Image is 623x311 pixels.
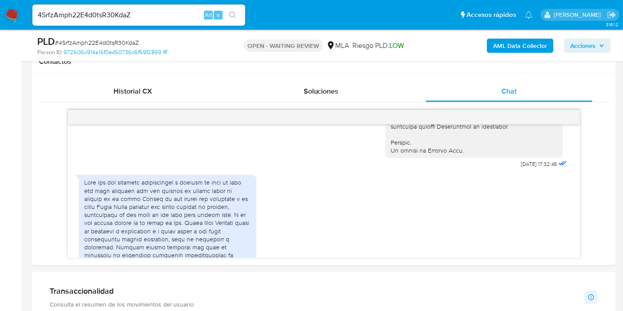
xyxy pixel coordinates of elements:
p: juanbautista.fernandez@mercadolibre.com [554,11,604,19]
a: Notificaciones [525,11,533,19]
button: search-icon [223,9,242,21]
span: Historial CX [114,86,153,96]
span: Riesgo PLD: [353,41,404,51]
span: Chat [502,86,517,96]
span: Acciones [570,39,596,53]
button: Acciones [564,39,611,53]
p: OPEN - WAITING REVIEW [244,39,323,52]
b: Person ID [37,48,62,56]
span: LOW [389,40,404,51]
h1: Contactos [39,57,609,66]
a: Salir [607,10,616,20]
span: Alt [205,11,212,19]
button: AML Data Collector [487,39,553,53]
span: Soluciones [304,86,339,96]
span: s [217,11,219,19]
b: PLD [37,34,55,48]
span: Accesos rápidos [466,10,516,20]
span: 3.161.2 [606,21,619,28]
span: [DATE] 17:32:45 [521,161,557,168]
b: AML Data Collector [493,39,547,53]
span: # 4SrfzAmph22E4d0tsR30KdaZ [55,38,139,47]
a: 972606c914a16f0ed50736c6f59f2899 [63,48,167,56]
input: Buscar usuario o caso... [32,9,245,21]
div: MLA [326,41,349,51]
